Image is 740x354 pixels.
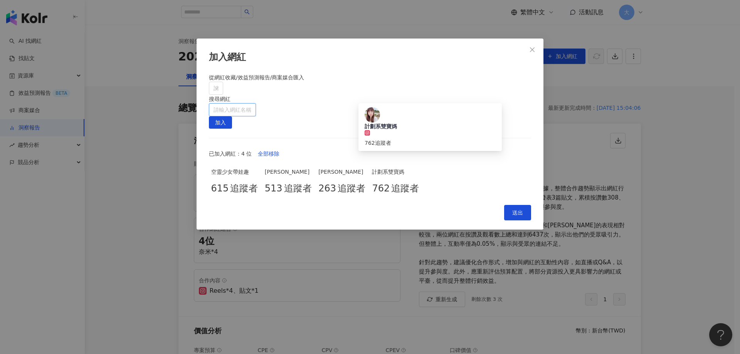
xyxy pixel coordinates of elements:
[284,181,312,196] span: 追蹤者
[318,168,368,176] div: [PERSON_NAME]
[209,148,531,160] div: 已加入網紅：4 位
[318,183,336,194] span: 263
[372,168,421,176] div: 計劃系雙寶媽
[209,51,531,64] div: 加入網紅
[338,181,365,196] span: 追蹤者
[209,73,531,82] div: 從網紅收藏/效益預測報告/商案媒合匯入
[512,210,523,216] span: 送出
[215,117,226,129] span: 加入
[391,181,419,196] span: 追蹤者
[230,181,258,196] span: 追蹤者
[211,168,261,176] div: 空靈少女帶娃趣
[529,47,535,53] span: close
[372,183,390,194] span: 762
[252,148,286,160] button: 全部移除
[365,107,380,122] img: KOL Avatar
[265,168,314,176] div: [PERSON_NAME]
[504,205,531,220] button: 送出
[360,105,500,149] div: 計劃系雙寶媽
[525,42,540,57] button: Close
[209,95,531,103] div: 搜尋網紅
[365,122,496,130] div: 計劃系雙寶媽
[211,183,229,194] span: 615
[265,183,283,194] span: 513
[365,139,496,147] div: 762 追蹤者
[258,148,279,160] span: 全部移除
[209,116,232,129] button: 加入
